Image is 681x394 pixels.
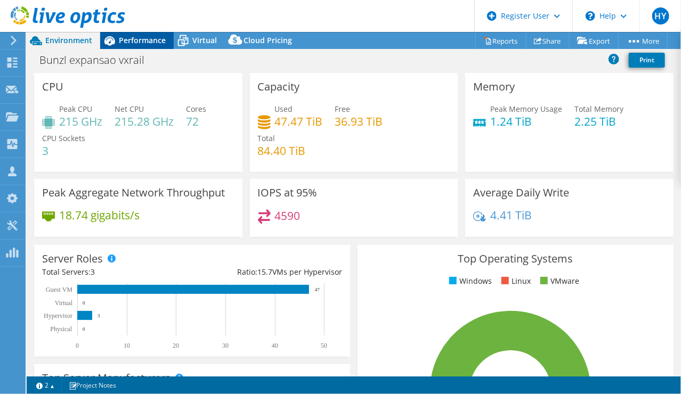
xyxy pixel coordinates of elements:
[538,275,579,287] li: VMware
[42,253,103,265] h3: Server Roles
[42,81,63,93] h3: CPU
[115,104,144,114] span: Net CPU
[272,342,278,349] text: 40
[192,35,217,45] span: Virtual
[42,145,85,157] h4: 3
[473,187,569,199] h3: Average Daily Write
[315,287,320,292] text: 47
[586,11,595,21] svg: \n
[173,342,179,349] text: 20
[490,209,532,221] h4: 4.41 TiB
[499,275,531,287] li: Linux
[59,209,140,221] h4: 18.74 gigabits/s
[275,104,293,114] span: Used
[76,342,79,349] text: 0
[186,116,206,127] h4: 72
[59,116,102,127] h4: 215 GHz
[59,104,92,114] span: Peak CPU
[29,379,62,392] a: 2
[275,210,301,221] h4: 4590
[42,372,171,384] h3: Top Server Manufacturers
[526,32,570,49] a: Share
[569,32,619,49] a: Export
[83,300,85,306] text: 0
[244,35,292,45] span: Cloud Pricing
[275,116,323,127] h4: 47.47 TiB
[61,379,124,392] a: Project Notes
[83,326,85,332] text: 0
[98,313,100,318] text: 3
[258,81,300,93] h3: Capacity
[475,32,526,49] a: Reports
[574,104,623,114] span: Total Memory
[473,81,515,93] h3: Memory
[192,266,342,278] div: Ratio: VMs per Hypervisor
[258,145,306,157] h4: 84.40 TiB
[42,187,225,199] h3: Peak Aggregate Network Throughput
[119,35,166,45] span: Performance
[258,133,275,143] span: Total
[42,266,192,278] div: Total Servers:
[46,286,72,293] text: Guest VM
[447,275,492,287] li: Windows
[222,342,229,349] text: 30
[618,32,668,49] a: More
[42,133,85,143] span: CPU Sockets
[490,116,562,127] h4: 1.24 TiB
[574,116,623,127] h4: 2.25 TiB
[115,116,174,127] h4: 215.28 GHz
[124,342,130,349] text: 10
[629,53,665,68] a: Print
[335,104,351,114] span: Free
[44,312,72,319] text: Hypervisor
[258,187,318,199] h3: IOPS at 95%
[335,116,383,127] h4: 36.93 TiB
[91,267,95,277] span: 3
[55,299,73,307] text: Virtual
[186,104,206,114] span: Cores
[366,253,666,265] h3: Top Operating Systems
[45,35,92,45] span: Environment
[652,7,669,24] span: HY
[257,267,272,277] span: 15.7
[50,325,72,333] text: Physical
[490,104,562,114] span: Peak Memory Usage
[35,54,161,66] h1: Bunzl expansao vxrail
[321,342,327,349] text: 50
